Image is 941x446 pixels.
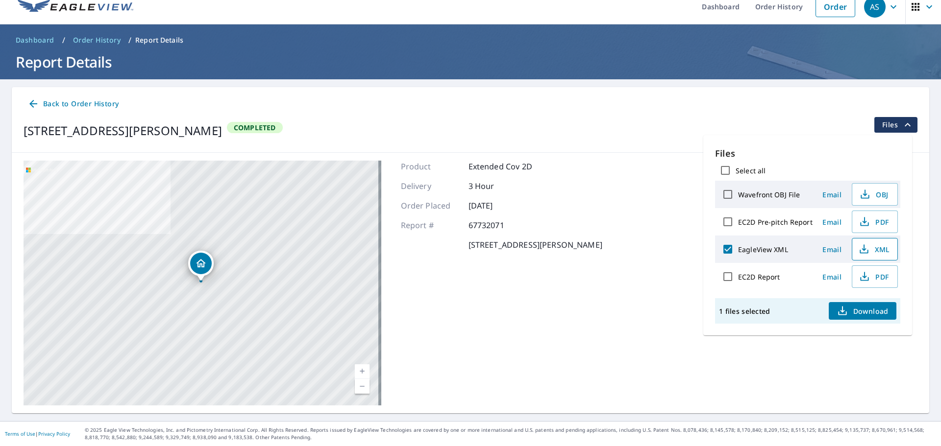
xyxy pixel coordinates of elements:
[738,217,813,227] label: EC2D Pre-pitch Report
[817,269,848,284] button: Email
[736,166,766,175] label: Select all
[858,216,890,228] span: PDF
[858,188,890,200] span: OBJ
[401,180,460,192] p: Delivery
[73,35,121,45] span: Order History
[401,200,460,211] p: Order Placed
[12,32,929,48] nav: breadcrumb
[817,187,848,202] button: Email
[228,123,282,132] span: Completed
[24,95,123,113] a: Back to Order History
[401,219,460,231] p: Report #
[882,119,914,131] span: Files
[5,431,70,437] p: |
[852,211,898,233] button: PDF
[38,430,70,437] a: Privacy Policy
[837,305,889,317] span: Download
[188,251,214,281] div: Dropped pin, building 1, Residential property, 9 Howard St Vineland, NJ 08360
[738,272,780,282] label: EC2D Report
[469,239,602,251] p: [STREET_ADDRESS][PERSON_NAME]
[135,35,183,45] p: Report Details
[128,34,131,46] li: /
[469,180,527,192] p: 3 Hour
[5,430,35,437] a: Terms of Use
[738,190,800,199] label: Wavefront OBJ File
[820,217,844,227] span: Email
[401,161,460,172] p: Product
[852,265,898,288] button: PDF
[355,379,370,394] a: Current Level 17, Zoom Out
[27,98,119,110] span: Back to Order History
[820,190,844,199] span: Email
[355,364,370,379] a: Current Level 17, Zoom In
[719,306,770,316] p: 1 files selected
[852,238,898,260] button: XML
[85,426,936,441] p: © 2025 Eagle View Technologies, Inc. and Pictometry International Corp. All Rights Reserved. Repo...
[69,32,124,48] a: Order History
[715,147,900,160] p: Files
[469,200,527,211] p: [DATE]
[469,161,532,172] p: Extended Cov 2D
[12,52,929,72] h1: Report Details
[817,214,848,230] button: Email
[820,245,844,254] span: Email
[62,34,65,46] li: /
[738,245,788,254] label: EagleView XML
[858,243,890,255] span: XML
[12,32,58,48] a: Dashboard
[858,271,890,282] span: PDF
[829,302,896,320] button: Download
[817,242,848,257] button: Email
[16,35,54,45] span: Dashboard
[874,117,917,133] button: filesDropdownBtn-67732071
[469,219,527,231] p: 67732071
[24,122,222,140] div: [STREET_ADDRESS][PERSON_NAME]
[852,183,898,206] button: OBJ
[820,272,844,282] span: Email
